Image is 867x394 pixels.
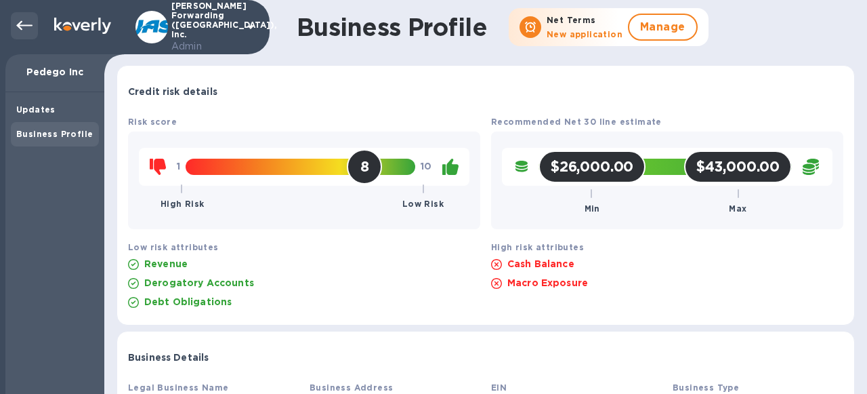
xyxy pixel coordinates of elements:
p: Debt Obligations [144,295,232,309]
p: Macro Exposure [507,276,588,290]
b: Low risk attributes [128,242,219,252]
b: Min [585,203,600,214]
h2: 8 [360,158,369,175]
h2: $43,000.00 [696,158,780,175]
p: Derogatory Accounts [144,276,254,290]
b: 1 [177,161,180,172]
h2: $26,000.00 [551,158,633,175]
b: Business Type [673,382,739,393]
h1: Business Profile [297,13,487,41]
b: Low Risk [402,199,444,209]
b: Business Profile [16,129,93,139]
b: Updates [16,104,56,115]
b: Business Address [310,382,393,393]
p: Business Details [128,351,209,364]
b: 10 [421,161,431,172]
b: New application [547,29,622,39]
img: Logo [54,18,111,34]
span: Manage [640,19,685,35]
button: Manage [628,14,698,41]
b: High risk attributes [491,242,584,252]
p: Admin [171,39,239,54]
b: High Risk [161,199,205,209]
p: Pedego Inc [16,65,93,79]
b: Max [729,203,746,214]
p: Cash Balance [507,257,574,271]
div: Credit risk details [117,66,854,109]
b: Net Terms [547,15,596,25]
b: Risk score [128,117,177,127]
b: Recommended Net 30 line estimate [491,117,662,127]
p: [PERSON_NAME] Forwarding ([GEOGRAPHIC_DATA]), Inc. [171,1,239,54]
p: Revenue [144,257,188,271]
b: Legal Business Name [128,382,229,393]
div: Business Details [117,332,854,375]
p: Credit risk details [128,85,217,98]
b: EIN [491,382,507,393]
